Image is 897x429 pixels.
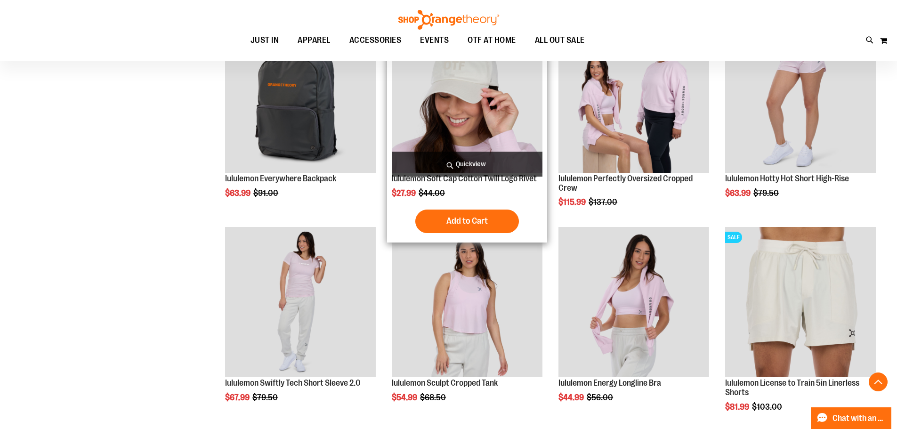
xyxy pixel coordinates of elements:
div: product [720,17,881,222]
span: EVENTS [420,30,449,51]
img: Shop Orangetheory [397,10,501,30]
span: APPAREL [298,30,331,51]
img: lululemon Hotty Hot Short High-Rise [725,22,876,173]
button: Chat with an Expert [811,407,892,429]
a: lululemon Perfectly Oversized Cropped Crew [558,174,693,193]
span: JUST IN [251,30,279,51]
img: lululemon Sculpt Cropped Tank [392,227,542,378]
a: OTF lululemon Soft Cap Cotton Twill Logo Rivet KhakiSALE [392,22,542,174]
span: SALE [725,232,742,243]
a: lululemon Everywhere BackpackSALE [225,22,376,174]
a: lululemon Sculpt Cropped Tank [392,378,498,388]
div: product [554,222,714,427]
a: lululemon Everywhere Backpack [225,174,336,183]
span: Add to Cart [446,216,488,226]
button: Back To Top [869,372,888,391]
span: $63.99 [225,188,252,198]
span: $79.50 [252,393,279,402]
img: lululemon License to Train 5in Linerless Shorts [725,227,876,378]
a: lululemon License to Train 5in Linerless Shorts [725,378,859,397]
div: product [387,17,547,243]
a: Quickview [392,152,542,177]
img: OTF lululemon Soft Cap Cotton Twill Logo Rivet Khaki [392,22,542,173]
span: $44.99 [558,393,585,402]
a: lululemon Perfectly Oversized Cropped Crew [558,22,709,174]
div: product [387,222,547,427]
a: lululemon Sculpt Cropped Tank [392,227,542,379]
a: lululemon Swiftly Tech Short Sleeve 2.0 [225,378,361,388]
img: lululemon Everywhere Backpack [225,22,376,173]
span: $103.00 [752,402,784,412]
span: $54.99 [392,393,419,402]
span: $81.99 [725,402,751,412]
a: lululemon Hotty Hot Short High-Rise [725,22,876,174]
span: ALL OUT SALE [535,30,585,51]
span: $27.99 [392,188,417,198]
span: OTF AT HOME [468,30,516,51]
a: lululemon Energy Longline Bra [558,378,661,388]
span: $137.00 [589,197,619,207]
button: Add to Cart [415,210,519,233]
img: lululemon Swiftly Tech Short Sleeve 2.0 [225,227,376,378]
span: $115.99 [558,197,587,207]
a: lululemon Hotty Hot Short High-Rise [725,174,849,183]
span: $91.00 [253,188,280,198]
span: $63.99 [725,188,752,198]
span: $67.99 [225,393,251,402]
a: lululemon Energy Longline Bra [558,227,709,379]
span: $44.00 [419,188,446,198]
span: ACCESSORIES [349,30,402,51]
span: $79.50 [753,188,780,198]
div: product [554,17,714,231]
div: product [220,17,380,222]
a: lululemon Swiftly Tech Short Sleeve 2.0 [225,227,376,379]
div: product [220,222,380,427]
img: lululemon Perfectly Oversized Cropped Crew [558,22,709,173]
a: lululemon License to Train 5in Linerless ShortsSALE [725,227,876,379]
a: lululemon Soft Cap Cotton Twill Logo Rivet [392,174,537,183]
img: lululemon Energy Longline Bra [558,227,709,378]
span: $68.50 [420,393,447,402]
span: Chat with an Expert [832,414,886,423]
span: $56.00 [587,393,614,402]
